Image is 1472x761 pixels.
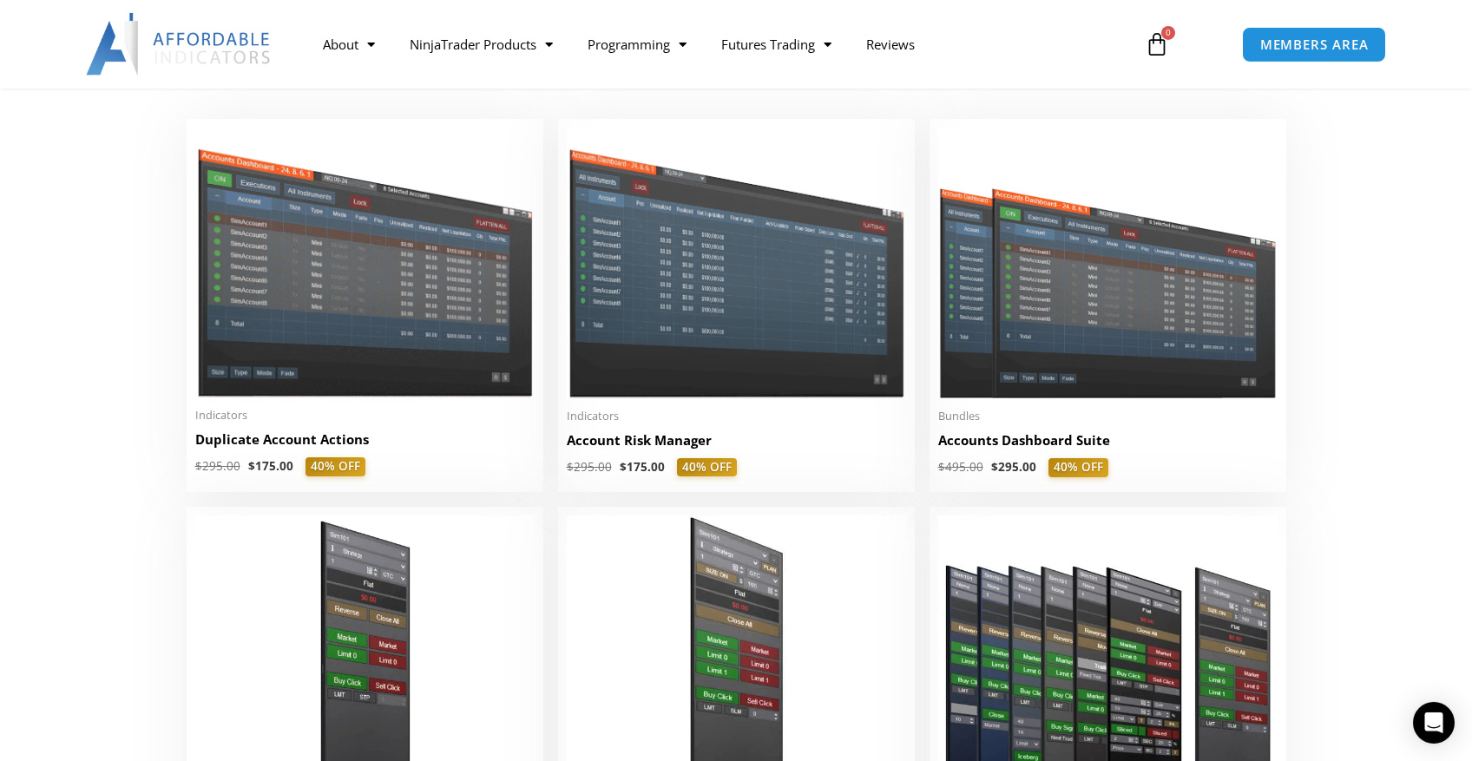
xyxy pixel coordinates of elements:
[195,458,240,474] bdi: 295.00
[938,459,983,475] bdi: 495.00
[938,409,1278,423] span: Bundles
[938,431,1278,458] a: Accounts Dashboard Suite
[392,24,570,64] a: NinjaTrader Products
[938,431,1278,449] h2: Accounts Dashboard Suite
[1119,19,1195,69] a: 0
[567,409,906,423] span: Indicators
[938,128,1278,398] img: Accounts Dashboard Suite
[677,458,737,477] span: 40% OFF
[938,459,945,475] span: $
[567,459,574,475] span: $
[1260,38,1369,51] span: MEMBERS AREA
[704,24,849,64] a: Futures Trading
[195,430,535,449] h2: Duplicate Account Actions
[1413,702,1455,744] div: Open Intercom Messenger
[195,128,535,397] img: Duplicate Account Actions
[306,24,1125,64] nav: Menu
[620,459,665,475] bdi: 175.00
[195,458,202,474] span: $
[1242,27,1387,62] a: MEMBERS AREA
[195,430,535,457] a: Duplicate Account Actions
[86,13,273,75] img: LogoAI | Affordable Indicators – NinjaTrader
[620,459,627,475] span: $
[991,459,1036,475] bdi: 295.00
[1161,26,1175,40] span: 0
[195,408,535,423] span: Indicators
[248,458,293,474] bdi: 175.00
[567,459,612,475] bdi: 295.00
[991,459,998,475] span: $
[306,457,365,476] span: 40% OFF
[1048,458,1108,477] span: 40% OFF
[248,458,255,474] span: $
[567,431,906,458] a: Account Risk Manager
[849,24,932,64] a: Reviews
[567,431,906,449] h2: Account Risk Manager
[567,128,906,397] img: Account Risk Manager
[570,24,704,64] a: Programming
[306,24,392,64] a: About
